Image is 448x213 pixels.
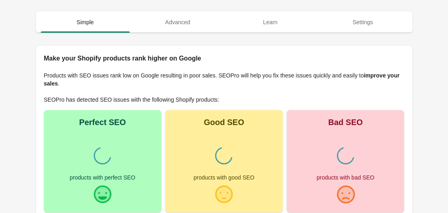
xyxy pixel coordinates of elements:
span: Settings [318,15,408,29]
div: products with good SEO [194,175,254,180]
button: Advanced [131,12,224,33]
div: Bad SEO [328,118,363,126]
p: Products with SEO issues rank low on Google resulting in poor sales. SEOPro will help you fix the... [44,71,404,88]
span: Advanced [133,15,223,29]
span: Simple [41,15,130,29]
div: Good SEO [204,118,244,126]
div: products with bad SEO [317,175,374,180]
b: improve your sales [44,72,400,87]
span: Learn [226,15,315,29]
h2: Make your Shopify products rank higher on Google [44,54,404,63]
button: Learn [224,12,317,33]
div: products with perfect SEO [70,175,135,180]
p: SEOPro has detected SEO issues with the following Shopify products: [44,96,404,104]
div: Perfect SEO [79,118,126,126]
button: Simple [39,12,132,33]
button: Settings [317,12,409,33]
